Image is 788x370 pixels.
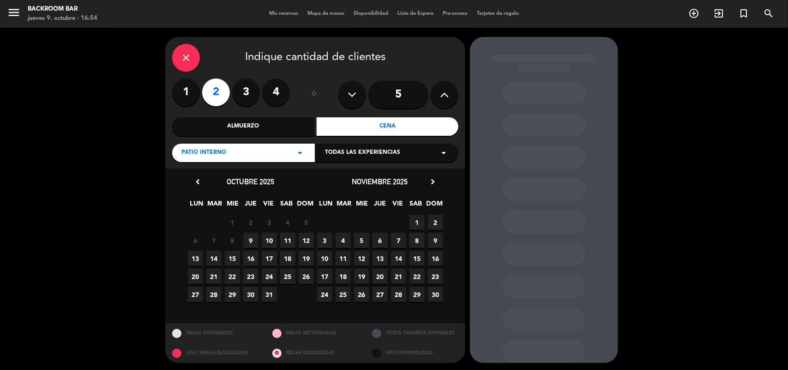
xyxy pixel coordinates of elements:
span: 23 [428,269,443,284]
div: jueves 9. octubre - 16:54 [28,14,97,23]
span: 5 [354,233,369,248]
span: 10 [262,233,277,248]
span: 27 [188,287,203,302]
div: ó [299,79,329,111]
span: Todas las experiencias [325,148,400,158]
span: DOM [427,198,442,213]
span: 17 [317,269,332,284]
span: MIE [355,198,370,213]
span: 28 [391,287,406,302]
span: octubre 2025 [227,177,275,186]
span: PATIO INTERNO [181,148,226,158]
span: 24 [262,269,277,284]
button: menu [7,6,21,23]
label: 3 [232,79,260,106]
span: 15 [409,251,425,266]
span: 8 [225,233,240,248]
i: chevron_right [428,177,438,187]
div: OTROS TAMAÑOS DIPONIBLES [365,323,465,343]
span: 30 [243,287,259,302]
span: 3 [317,233,332,248]
span: 14 [206,251,222,266]
span: 25 [336,287,351,302]
span: Disponibilidad [349,11,393,16]
span: VIE [261,198,277,213]
span: 14 [391,251,406,266]
span: 9 [428,233,443,248]
div: MESAS RESTRINGIDAS [265,323,366,343]
span: 1 [225,215,240,230]
i: menu [7,6,21,19]
span: 1 [409,215,425,230]
span: Lista de Espera [393,11,438,16]
span: Tarjetas de regalo [472,11,523,16]
span: DOM [297,198,313,213]
span: 30 [428,287,443,302]
span: 22 [409,269,425,284]
span: 7 [391,233,406,248]
span: 4 [336,233,351,248]
span: 6 [373,233,388,248]
i: add_circle_outline [688,8,699,19]
span: 16 [428,251,443,266]
label: 2 [202,79,230,106]
span: 24 [317,287,332,302]
span: 7 [206,233,222,248]
span: 21 [206,269,222,284]
span: 2 [243,215,259,230]
span: 27 [373,287,388,302]
span: JUE [373,198,388,213]
span: 18 [336,269,351,284]
span: 28 [206,287,222,302]
span: noviembre 2025 [352,177,408,186]
label: 1 [172,79,200,106]
span: 26 [354,287,369,302]
span: 4 [280,215,295,230]
span: 21 [391,269,406,284]
span: SAB [409,198,424,213]
span: 31 [262,287,277,302]
i: search [763,8,774,19]
span: 17 [262,251,277,266]
div: MESAS DISPONIBLES [165,323,265,343]
span: 11 [280,233,295,248]
div: SOLO MESAS BLOQUEADAS [165,343,265,363]
div: Indique cantidad de clientes [172,44,458,72]
span: 13 [188,251,203,266]
span: 22 [225,269,240,284]
i: turned_in_not [738,8,749,19]
span: 29 [409,287,425,302]
span: 20 [188,269,203,284]
i: arrow_drop_down [295,147,306,158]
i: arrow_drop_down [438,147,449,158]
span: 19 [299,251,314,266]
span: Mis reservas [265,11,303,16]
i: exit_to_app [713,8,724,19]
div: Backroom Bar [28,5,97,14]
span: Mapa de mesas [303,11,349,16]
span: 3 [262,215,277,230]
span: SAB [279,198,295,213]
span: MAR [207,198,223,213]
span: 18 [280,251,295,266]
span: 13 [373,251,388,266]
span: 25 [280,269,295,284]
i: close [180,52,192,63]
span: 8 [409,233,425,248]
span: 23 [243,269,259,284]
span: 19 [354,269,369,284]
i: chevron_left [193,177,203,187]
span: 11 [336,251,351,266]
span: JUE [243,198,259,213]
span: 5 [299,215,314,230]
span: 10 [317,251,332,266]
span: LUN [319,198,334,213]
div: Cena [317,117,459,136]
span: 20 [373,269,388,284]
span: 15 [225,251,240,266]
span: MIE [225,198,241,213]
span: MAR [337,198,352,213]
span: 16 [243,251,259,266]
span: 29 [225,287,240,302]
span: 12 [354,251,369,266]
